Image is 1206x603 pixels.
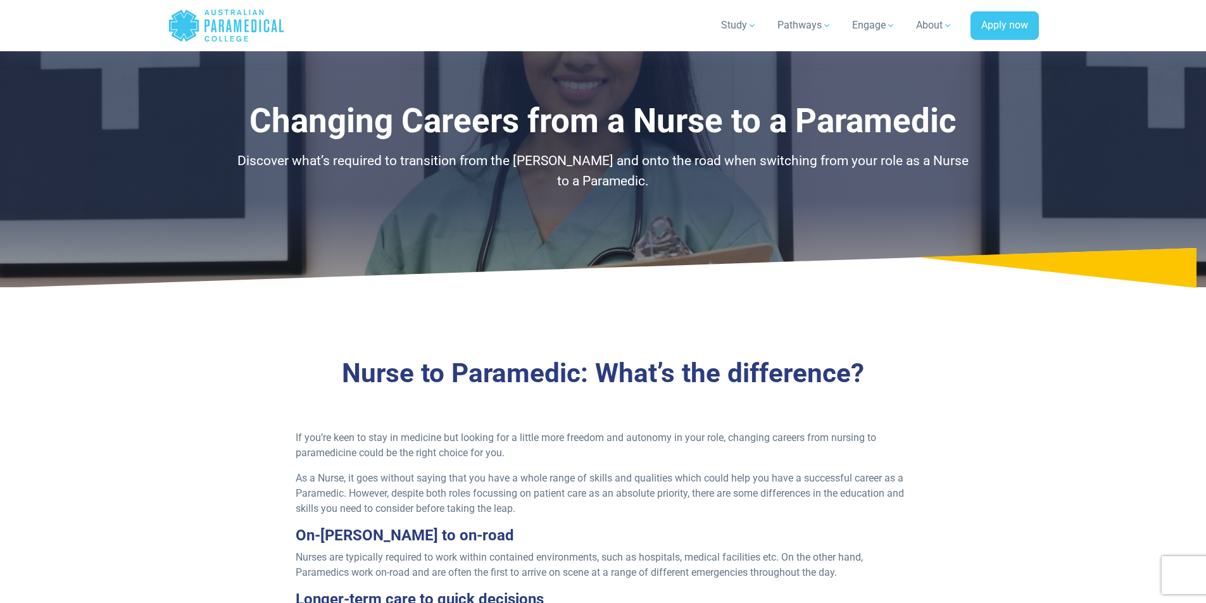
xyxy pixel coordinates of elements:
a: About [908,8,960,43]
p: Nurses are typically required to work within contained environments, such as hospitals, medical f... [296,550,910,580]
a: Study [713,8,765,43]
strong: On-[PERSON_NAME] to on-road [296,526,514,544]
span: If you’re keen to stay in medicine but looking for a little more freedom and autonomy in your rol... [296,432,876,459]
h3: Nurse to Paramedic: What’s the difference? [233,357,974,390]
a: Australian Paramedical College [168,5,285,46]
span: Discover what’s required to transition from the [PERSON_NAME] and onto the road when switching fr... [237,153,969,189]
p: As a Nurse, it goes without saying that you have a whole range of skills and qualities which coul... [296,471,910,516]
a: Pathways [770,8,839,43]
h1: Changing Careers from a Nurse to a Paramedic [233,101,974,141]
a: Engage [845,8,903,43]
a: Apply now [970,11,1039,40]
